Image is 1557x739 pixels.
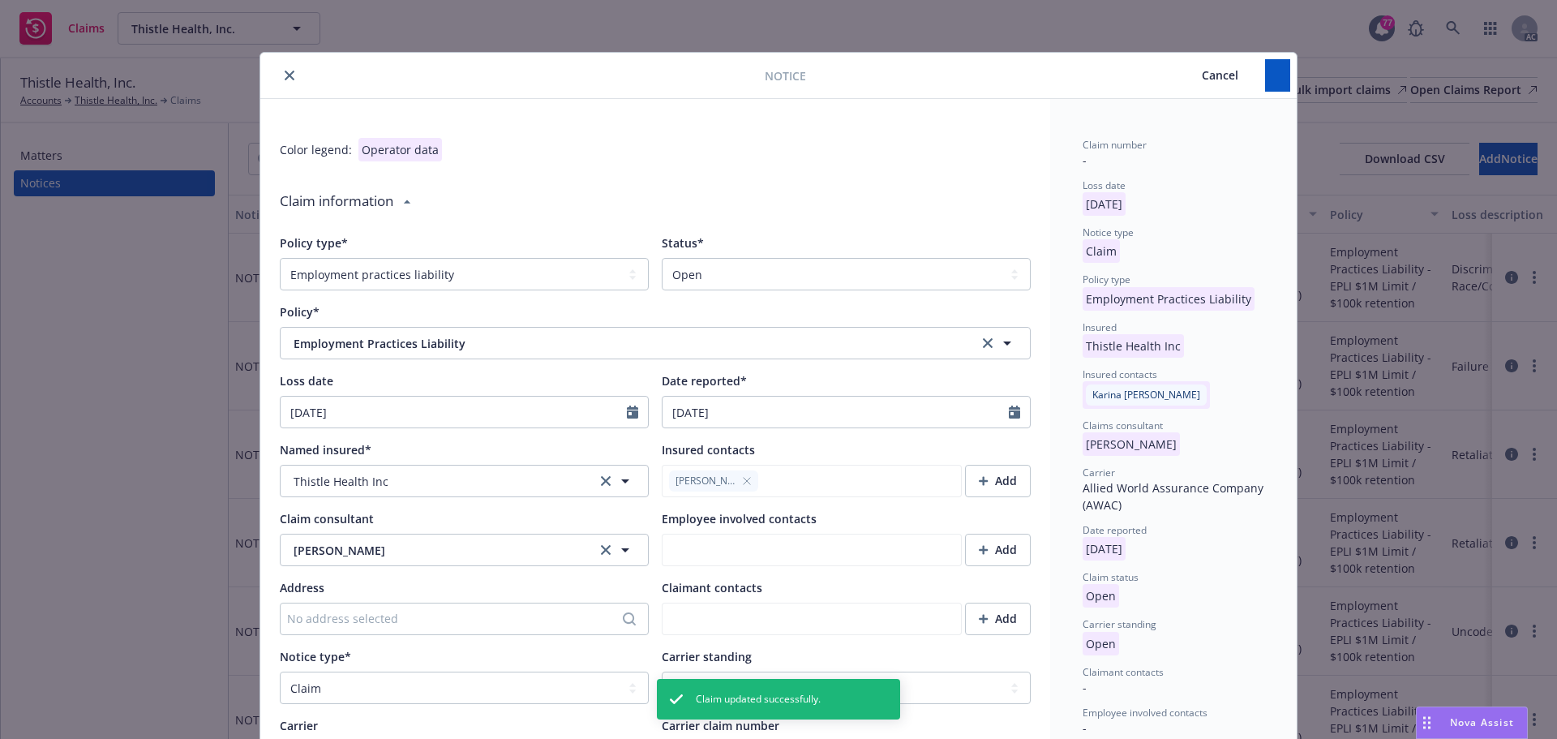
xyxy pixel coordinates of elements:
[662,511,817,526] span: Employee involved contacts
[1083,386,1210,402] span: Karina [PERSON_NAME]
[1083,287,1255,311] p: Employment Practices Liability
[280,373,333,389] span: Loss date
[1083,239,1120,263] p: Claim
[1083,584,1119,608] p: Open
[280,718,318,733] span: Carrier
[662,442,755,458] span: Insured contacts
[1083,178,1126,192] span: Loss date
[965,534,1031,566] button: Add
[1083,466,1115,479] span: Carrier
[1083,479,1264,513] div: Allied World Assurance Company (AWAC)
[280,511,374,526] span: Claim consultant
[662,649,752,664] span: Carrier standing
[662,580,762,595] span: Claimant contacts
[1083,537,1126,561] p: [DATE]
[1417,707,1437,738] div: Drag to move
[676,474,736,488] span: [PERSON_NAME]
[623,612,636,625] svg: Search
[1175,59,1265,92] button: Cancel
[294,335,927,352] span: Employment Practices Liability
[1265,59,1290,92] button: Save
[1083,665,1164,679] span: Claimant contacts
[1083,153,1087,168] span: -
[1450,715,1514,729] span: Nova Assist
[358,138,442,161] div: Operator data
[280,178,393,225] div: Claim information
[280,580,324,595] span: Address
[662,235,704,251] span: Status*
[696,692,821,707] span: Claim updated successfully.
[280,141,352,158] div: Color legend:
[1083,636,1119,651] span: Open
[1083,706,1207,720] span: Employee involved contacts
[965,465,1031,497] button: Add
[1083,432,1180,456] p: [PERSON_NAME]
[1083,138,1147,152] span: Claim number
[280,235,348,251] span: Policy type*
[627,406,638,419] svg: Calendar
[1083,196,1126,212] span: [DATE]
[663,397,1009,428] input: MM/DD/YYYY
[1083,720,1087,736] span: -
[1083,273,1130,286] span: Policy type
[1092,388,1200,402] span: Karina [PERSON_NAME]
[1083,320,1117,334] span: Insured
[280,178,1031,225] div: Claim information
[287,610,625,627] div: No address selected
[1083,617,1156,631] span: Carrier standing
[1202,67,1238,83] span: Cancel
[294,473,388,490] span: Thistle Health Inc
[280,465,649,497] button: Thistle Health Incclear selection
[965,603,1031,635] button: Add
[1083,632,1119,655] p: Open
[1083,588,1119,604] span: Open
[281,397,627,428] input: MM/DD/YYYY
[280,327,1031,359] button: Employment Practices Liabilityclear selection
[1083,334,1184,358] p: Thistle Health Inc
[1083,541,1126,556] span: [DATE]
[280,534,649,566] button: [PERSON_NAME]clear selection
[596,471,616,491] a: clear selection
[1083,291,1255,307] span: Employment Practices Liability
[979,466,1017,496] div: Add
[280,442,371,458] span: Named insured*
[280,304,320,320] span: Policy*
[280,649,351,664] span: Notice type*
[979,604,1017,634] div: Add
[1083,192,1126,216] p: [DATE]
[280,603,649,635] button: No address selected
[1083,570,1139,584] span: Claim status
[978,333,997,353] a: clear selection
[596,540,616,560] a: clear selection
[765,67,806,84] span: Notice
[1083,680,1087,695] span: -
[1083,436,1180,452] span: [PERSON_NAME]
[979,535,1017,565] div: Add
[294,542,583,559] span: [PERSON_NAME]
[1416,707,1528,739] button: Nova Assist
[280,66,299,85] button: close
[1009,406,1020,419] svg: Calendar
[1083,338,1184,354] span: Thistle Health Inc
[1083,419,1163,432] span: Claims consultant
[1083,523,1147,537] span: Date reported
[1083,367,1157,381] span: Insured contacts
[1083,226,1134,239] span: Notice type
[1083,243,1120,259] span: Claim
[662,373,747,389] span: Date reported*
